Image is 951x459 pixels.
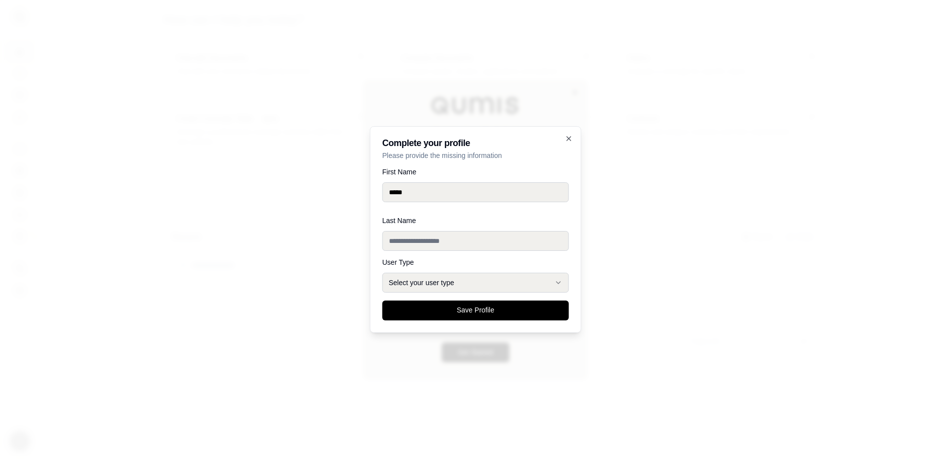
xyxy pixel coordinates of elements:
label: First Name [382,168,569,175]
label: Last Name [382,217,569,224]
button: Save Profile [382,301,569,320]
p: Please provide the missing information [382,151,569,160]
h2: Complete your profile [382,139,569,148]
label: User Type [382,259,569,266]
